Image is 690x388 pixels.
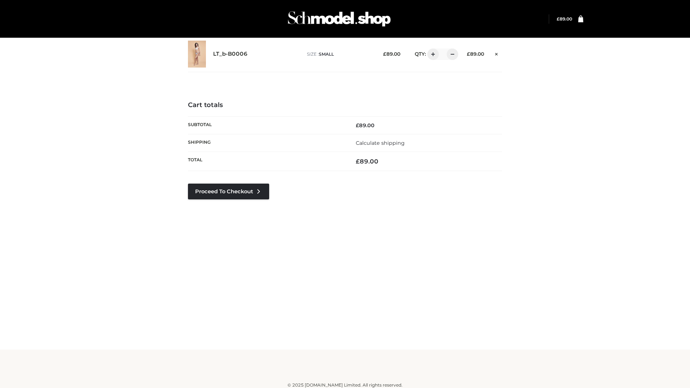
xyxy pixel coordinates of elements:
th: Subtotal [188,116,345,134]
bdi: 89.00 [356,158,378,165]
p: size : [307,51,372,57]
img: Schmodel Admin 964 [285,5,393,33]
span: £ [356,158,360,165]
bdi: 89.00 [383,51,400,57]
a: Proceed to Checkout [188,184,269,199]
span: £ [467,51,470,57]
th: Shipping [188,134,345,152]
span: SMALL [319,51,334,57]
span: £ [557,16,560,22]
h4: Cart totals [188,101,502,109]
img: LT_b-B0006 - SMALL [188,41,206,68]
a: Remove this item [491,48,502,58]
bdi: 89.00 [557,16,572,22]
th: Total [188,152,345,171]
a: Calculate shipping [356,140,405,146]
span: £ [356,122,359,129]
span: £ [383,51,386,57]
bdi: 89.00 [356,122,374,129]
a: £89.00 [557,16,572,22]
a: LT_b-B0006 [213,51,248,57]
bdi: 89.00 [467,51,484,57]
div: QTY: [408,48,456,60]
